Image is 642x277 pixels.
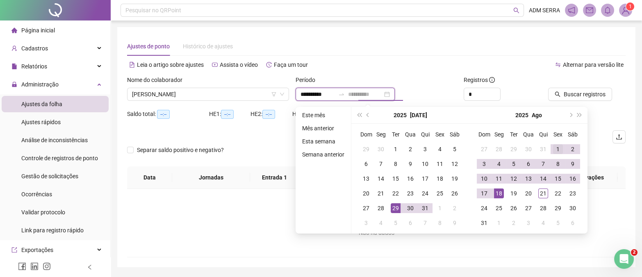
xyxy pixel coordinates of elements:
span: Ajustes de ponto [127,43,170,50]
span: Análise de inconsistências [21,137,88,143]
span: file [11,64,17,69]
span: Assista o vídeo [220,61,258,68]
div: 30 [405,203,415,213]
td: 2025-08-09 [447,216,462,230]
span: Gestão de solicitações [21,173,78,179]
td: 2025-07-07 [373,157,388,171]
span: Ajustes rápidos [21,119,61,125]
label: Período [296,75,321,84]
div: 11 [494,174,504,184]
td: 2025-08-16 [565,171,580,186]
span: upload [616,134,622,140]
td: 2025-08-26 [506,201,521,216]
td: 2025-07-20 [359,186,373,201]
span: to [338,91,345,98]
div: 31 [538,144,548,154]
td: 2025-07-02 [403,142,418,157]
div: 5 [509,159,519,169]
span: Link para registro rápido [21,227,84,234]
button: year panel [515,107,528,123]
td: 2025-08-21 [536,186,551,201]
td: 2025-08-06 [521,157,536,171]
span: facebook [18,262,26,270]
div: 24 [420,188,430,198]
td: 2025-07-25 [433,186,447,201]
div: 5 [391,218,401,228]
th: Qua [521,127,536,142]
td: 2025-07-19 [447,171,462,186]
td: 2025-08-03 [359,216,373,230]
td: 2025-08-14 [536,171,551,186]
td: 2025-07-18 [433,171,447,186]
div: 28 [376,203,386,213]
span: left [87,264,93,270]
td: 2025-07-23 [403,186,418,201]
span: filter [271,92,276,97]
div: 18 [435,174,445,184]
div: 24 [479,203,489,213]
div: 2 [509,218,519,228]
span: Ocorrências [21,191,52,198]
button: super-prev-year [355,107,364,123]
div: 23 [568,188,578,198]
span: Ajustes da folha [21,101,62,107]
span: Cadastros [21,45,48,52]
td: 2025-07-15 [388,171,403,186]
div: 29 [361,144,371,154]
div: 16 [405,174,415,184]
div: 14 [538,174,548,184]
div: 27 [524,203,533,213]
td: 2025-07-08 [388,157,403,171]
div: 3 [479,159,489,169]
div: 7 [376,159,386,169]
td: 2025-08-13 [521,171,536,186]
div: HE 2: [250,109,292,119]
div: 6 [524,159,533,169]
li: Este mês [299,110,348,120]
div: 18 [494,188,504,198]
span: Buscar registros [564,90,606,99]
span: --:-- [262,110,275,119]
td: 2025-07-11 [433,157,447,171]
div: 28 [538,203,548,213]
span: Alternar para versão lite [563,61,624,68]
td: 2025-08-05 [388,216,403,230]
button: Buscar registros [548,88,612,101]
span: Separar saldo positivo e negativo? [134,145,227,154]
th: Dom [477,127,492,142]
div: 1 [553,144,563,154]
td: 2025-08-05 [506,157,521,171]
div: 6 [405,218,415,228]
div: 26 [450,188,460,198]
td: 2025-08-07 [536,157,551,171]
div: 5 [450,144,460,154]
div: 8 [391,159,401,169]
th: Sex [433,127,447,142]
span: Registros [464,75,495,84]
td: 2025-07-29 [506,142,521,157]
span: swap-right [338,91,345,98]
label: Nome do colaborador [127,75,188,84]
td: 2025-07-22 [388,186,403,201]
th: Qui [418,127,433,142]
span: 1 [629,4,632,9]
th: Dom [359,127,373,142]
span: search [555,91,560,97]
span: Controle de registros de ponto [21,155,98,161]
div: 21 [376,188,386,198]
td: 2025-08-11 [492,171,506,186]
div: 22 [553,188,563,198]
span: Faça um tour [274,61,308,68]
td: 2025-08-15 [551,171,565,186]
span: Página inicial [21,27,55,34]
td: 2025-07-13 [359,171,373,186]
div: 6 [361,159,371,169]
td: 2025-08-31 [477,216,492,230]
div: 7 [420,218,430,228]
td: 2025-07-12 [447,157,462,171]
div: 27 [361,203,371,213]
div: 19 [509,188,519,198]
td: 2025-08-10 [477,171,492,186]
td: 2025-09-06 [565,216,580,230]
th: Sáb [565,127,580,142]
